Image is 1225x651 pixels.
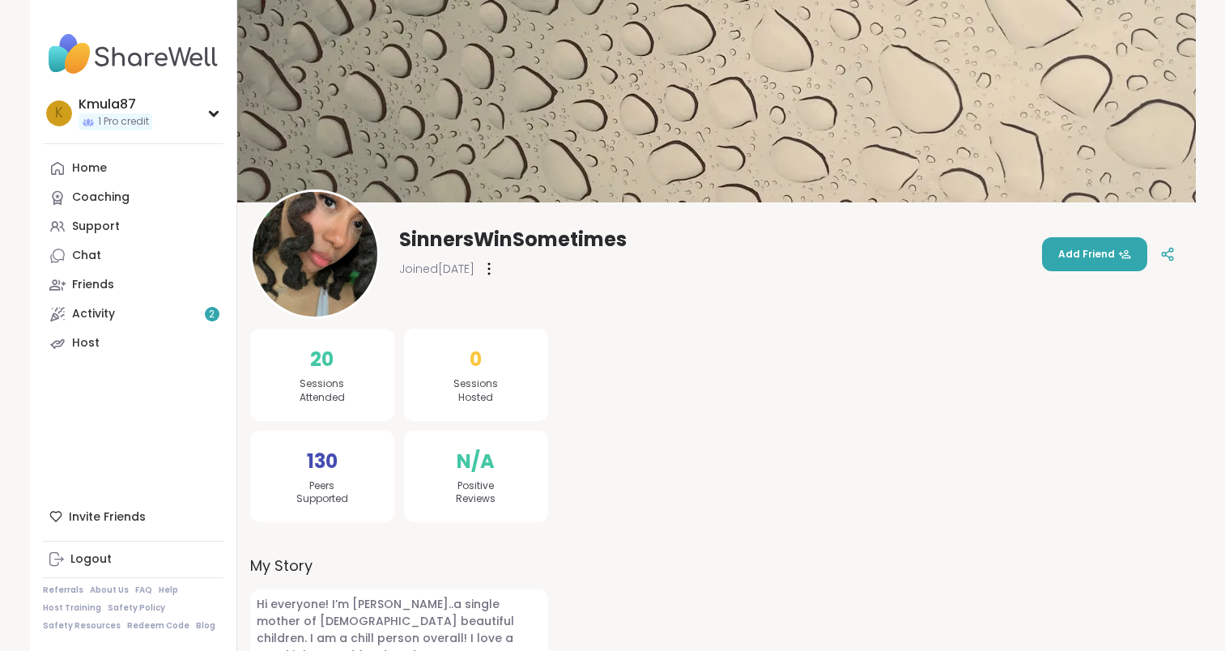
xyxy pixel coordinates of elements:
[43,502,223,531] div: Invite Friends
[135,585,152,596] a: FAQ
[453,377,498,405] span: Sessions Hosted
[399,261,474,277] span: Joined [DATE]
[43,300,223,329] a: Activity2
[310,345,334,374] span: 20
[470,345,482,374] span: 0
[72,219,120,235] div: Support
[127,620,189,632] a: Redeem Code
[1042,237,1147,271] button: Add Friend
[250,555,548,577] label: My Story
[43,545,223,574] a: Logout
[159,585,178,596] a: Help
[72,306,115,322] div: Activity
[43,212,223,241] a: Support
[43,154,223,183] a: Home
[43,602,101,614] a: Host Training
[300,377,345,405] span: Sessions Attended
[72,335,100,351] div: Host
[79,96,152,113] div: Kmula87
[307,447,338,476] span: 130
[457,447,495,476] span: N/A
[399,227,627,253] span: SinnersWinSometimes
[43,270,223,300] a: Friends
[72,189,130,206] div: Coaching
[72,277,114,293] div: Friends
[196,620,215,632] a: Blog
[43,329,223,358] a: Host
[43,183,223,212] a: Coaching
[456,479,496,507] span: Positive Reviews
[70,551,112,568] div: Logout
[1058,247,1131,262] span: Add Friend
[90,585,129,596] a: About Us
[43,241,223,270] a: Chat
[209,308,215,321] span: 2
[55,103,63,124] span: K
[43,620,121,632] a: Safety Resources
[98,115,149,129] span: 1 Pro credit
[43,26,223,83] img: ShareWell Nav Logo
[253,192,377,317] img: SinnersWinSometimes
[43,585,83,596] a: Referrals
[296,479,348,507] span: Peers Supported
[108,602,165,614] a: Safety Policy
[72,248,101,264] div: Chat
[72,160,107,177] div: Home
